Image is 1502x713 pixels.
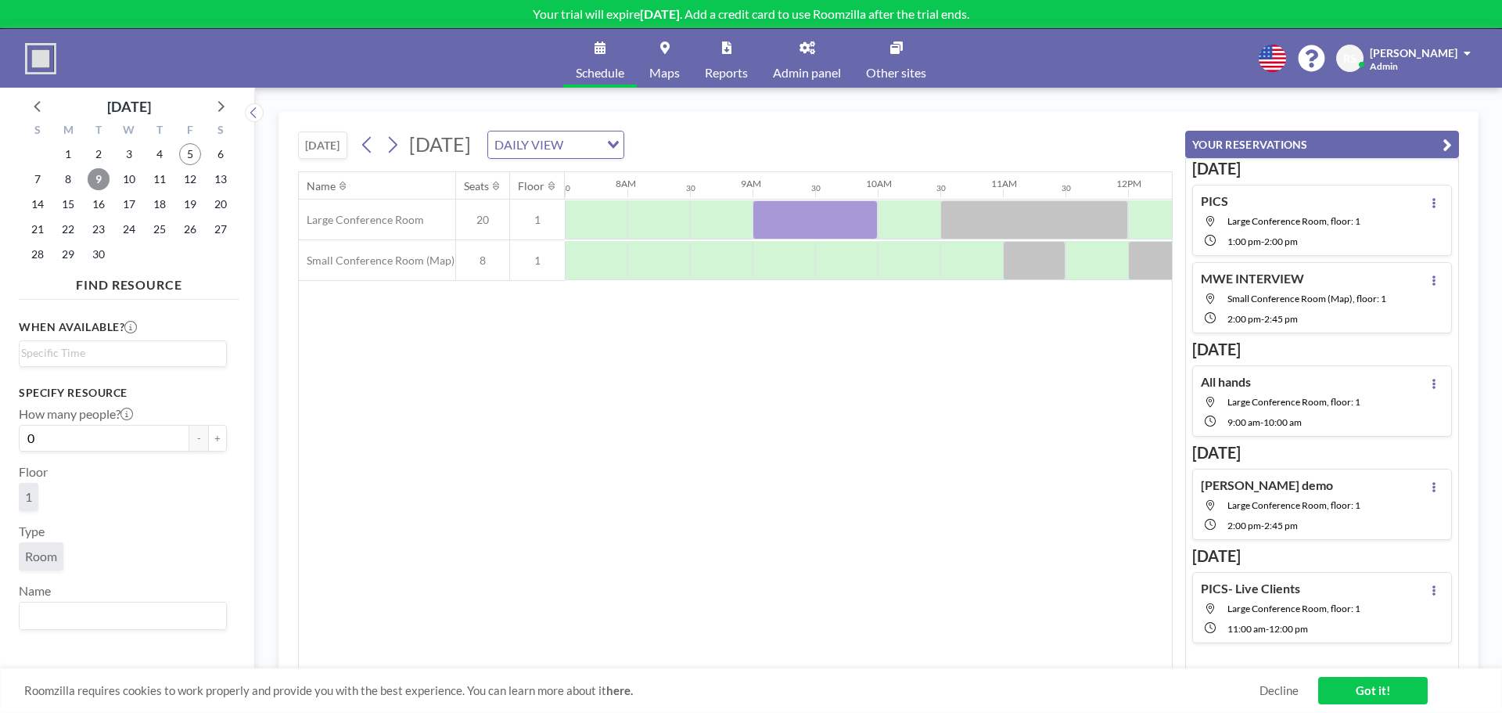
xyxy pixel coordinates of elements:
[866,67,926,79] span: Other sites
[210,143,232,165] span: Saturday, September 6, 2025
[741,178,761,189] div: 9AM
[1264,520,1298,531] span: 2:45 PM
[1264,236,1298,247] span: 2:00 PM
[21,344,217,362] input: Search for option
[1185,131,1459,158] button: YOUR RESERVATIONS
[616,178,636,189] div: 8AM
[866,178,892,189] div: 10AM
[299,213,424,227] span: Large Conference Room
[57,168,79,190] span: Monday, September 8, 2025
[23,121,53,142] div: S
[205,121,235,142] div: S
[19,406,133,422] label: How many people?
[118,193,140,215] span: Wednesday, September 17, 2025
[488,131,623,158] div: Search for option
[510,213,565,227] span: 1
[27,218,49,240] span: Sunday, September 21, 2025
[149,193,171,215] span: Thursday, September 18, 2025
[19,524,45,539] label: Type
[189,425,208,452] button: -
[118,168,140,190] span: Wednesday, September 10, 2025
[1192,159,1452,178] h3: [DATE]
[1227,236,1261,247] span: 1:00 PM
[299,254,455,268] span: Small Conference Room (Map)
[1227,215,1360,227] span: Large Conference Room, floor: 1
[1343,52,1356,66] span: RS
[1062,183,1071,193] div: 30
[84,121,114,142] div: T
[57,218,79,240] span: Monday, September 22, 2025
[760,29,853,88] a: Admin panel
[57,243,79,265] span: Monday, September 29, 2025
[208,425,227,452] button: +
[640,6,680,21] b: [DATE]
[1201,477,1333,493] h4: [PERSON_NAME] demo
[1201,374,1251,390] h4: All hands
[1260,416,1263,428] span: -
[179,218,201,240] span: Friday, September 26, 2025
[1192,546,1452,566] h3: [DATE]
[1227,603,1360,614] span: Large Conference Room, floor: 1
[773,67,841,79] span: Admin panel
[25,549,57,564] span: Room
[1227,520,1261,531] span: 2:00 PM
[491,135,566,155] span: DAILY VIEW
[1201,271,1304,286] h4: MWE INTERVIEW
[853,29,939,88] a: Other sites
[1227,396,1360,408] span: Large Conference Room, floor: 1
[510,254,565,268] span: 1
[25,489,32,505] span: 1
[576,67,624,79] span: Schedule
[456,213,509,227] span: 20
[1264,313,1298,325] span: 2:45 PM
[19,464,48,480] label: Floor
[25,43,56,74] img: organization-logo
[88,143,110,165] span: Tuesday, September 2, 2025
[409,132,471,156] span: [DATE]
[1370,60,1398,72] span: Admin
[456,254,509,268] span: 8
[53,121,84,142] div: M
[24,683,1259,698] span: Roomzilla requires cookies to work properly and provide you with the best experience. You can lea...
[1227,623,1266,635] span: 11:00 AM
[464,179,489,193] div: Seats
[1263,416,1302,428] span: 10:00 AM
[57,143,79,165] span: Monday, September 1, 2025
[179,143,201,165] span: Friday, September 5, 2025
[19,583,51,599] label: Name
[705,67,748,79] span: Reports
[1192,340,1452,359] h3: [DATE]
[27,243,49,265] span: Sunday, September 28, 2025
[179,193,201,215] span: Friday, September 19, 2025
[27,168,49,190] span: Sunday, September 7, 2025
[1192,443,1452,463] h3: [DATE]
[307,179,336,193] div: Name
[1116,178,1141,189] div: 12PM
[811,183,821,193] div: 30
[210,193,232,215] span: Saturday, September 20, 2025
[57,193,79,215] span: Monday, September 15, 2025
[27,193,49,215] span: Sunday, September 14, 2025
[936,183,946,193] div: 30
[692,29,760,88] a: Reports
[563,29,637,88] a: Schedule
[649,67,680,79] span: Maps
[20,603,226,629] div: Search for option
[179,168,201,190] span: Friday, September 12, 2025
[21,606,217,626] input: Search for option
[1227,416,1260,428] span: 9:00 AM
[991,178,1017,189] div: 11AM
[1261,236,1264,247] span: -
[686,183,695,193] div: 30
[88,243,110,265] span: Tuesday, September 30, 2025
[1261,520,1264,531] span: -
[174,121,205,142] div: F
[1269,623,1308,635] span: 12:00 PM
[210,168,232,190] span: Saturday, September 13, 2025
[20,341,226,365] div: Search for option
[19,271,239,293] h4: FIND RESOURCE
[19,386,227,400] h3: Specify resource
[149,218,171,240] span: Thursday, September 25, 2025
[118,143,140,165] span: Wednesday, September 3, 2025
[1227,313,1261,325] span: 2:00 PM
